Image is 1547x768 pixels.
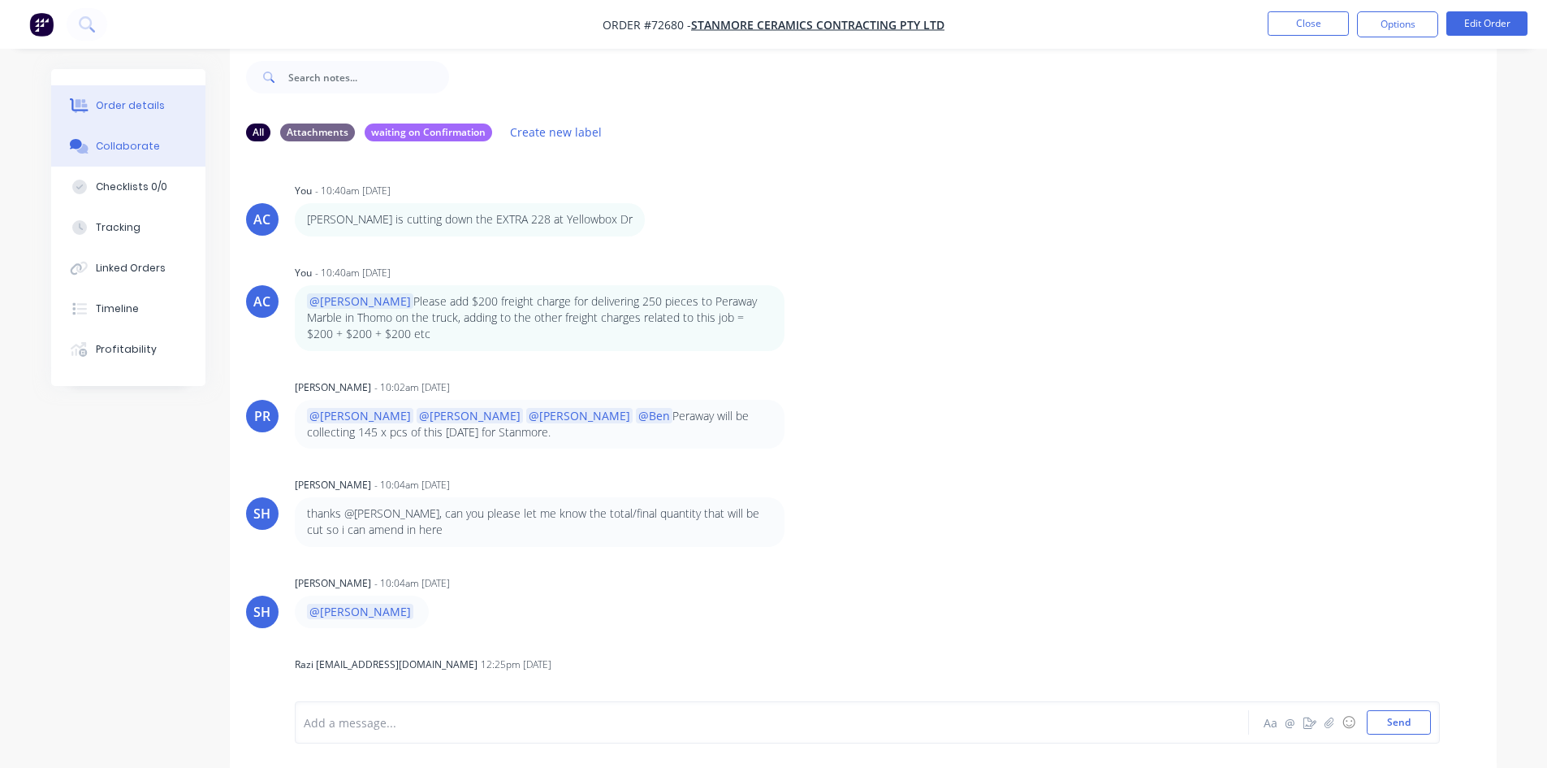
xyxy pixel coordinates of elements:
[603,17,691,33] span: Order #72680 -
[374,576,450,591] div: - 10:04am [DATE]
[307,604,413,619] span: @[PERSON_NAME]
[253,210,270,229] div: AC
[295,184,312,198] div: You
[374,380,450,395] div: - 10:02am [DATE]
[96,180,167,194] div: Checklists 0/0
[526,408,633,423] span: @[PERSON_NAME]
[374,478,450,492] div: - 10:04am [DATE]
[253,504,270,523] div: SH
[51,329,205,370] button: Profitability
[502,121,611,143] button: Create new label
[481,657,551,672] div: 12:25pm [DATE]
[295,380,371,395] div: [PERSON_NAME]
[280,124,355,141] div: Attachments
[51,207,205,248] button: Tracking
[636,408,672,423] span: @Ben
[51,289,205,329] button: Timeline
[307,293,772,343] p: Please add $200 freight charge for delivering 250 pieces to Peraway Marble in Thomo on the truck,...
[295,657,477,672] div: Razi [EMAIL_ADDRESS][DOMAIN_NAME]
[253,292,270,311] div: AC
[96,139,160,154] div: Collaborate
[307,293,413,309] span: @[PERSON_NAME]
[315,266,391,280] div: - 10:40am [DATE]
[1268,11,1349,36] button: Close
[96,342,157,357] div: Profitability
[315,184,391,198] div: - 10:40am [DATE]
[96,98,165,113] div: Order details
[1357,11,1438,37] button: Options
[307,408,413,423] span: @[PERSON_NAME]
[29,12,54,37] img: Factory
[51,85,205,126] button: Order details
[691,17,944,33] a: Stanmore Ceramics Contracting Pty Ltd
[1367,710,1431,735] button: Send
[51,167,205,207] button: Checklists 0/0
[1339,713,1359,732] button: ☺
[96,261,166,276] div: Linked Orders
[307,505,772,539] p: thanks @[PERSON_NAME], can you please let me know the total/final quantity that will be cut so i ...
[51,248,205,289] button: Linked Orders
[254,406,270,426] div: PR
[295,576,371,591] div: [PERSON_NAME]
[288,61,449,93] input: Search notes...
[1446,11,1528,36] button: Edit Order
[96,302,139,316] div: Timeline
[307,211,633,228] p: [PERSON_NAME] is cutting down the EXTRA 228 at Yellowbox Dr
[1261,713,1281,732] button: Aa
[295,266,312,280] div: You
[417,408,523,423] span: @[PERSON_NAME]
[246,124,270,141] div: All
[51,126,205,167] button: Collaborate
[295,478,371,492] div: [PERSON_NAME]
[1281,713,1300,732] button: @
[365,124,492,141] div: waiting on Confirmation
[253,602,270,622] div: SH
[307,408,772,441] p: Peraway will be collecting 145 x pcs of this [DATE] for Stanmore.
[96,220,140,235] div: Tracking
